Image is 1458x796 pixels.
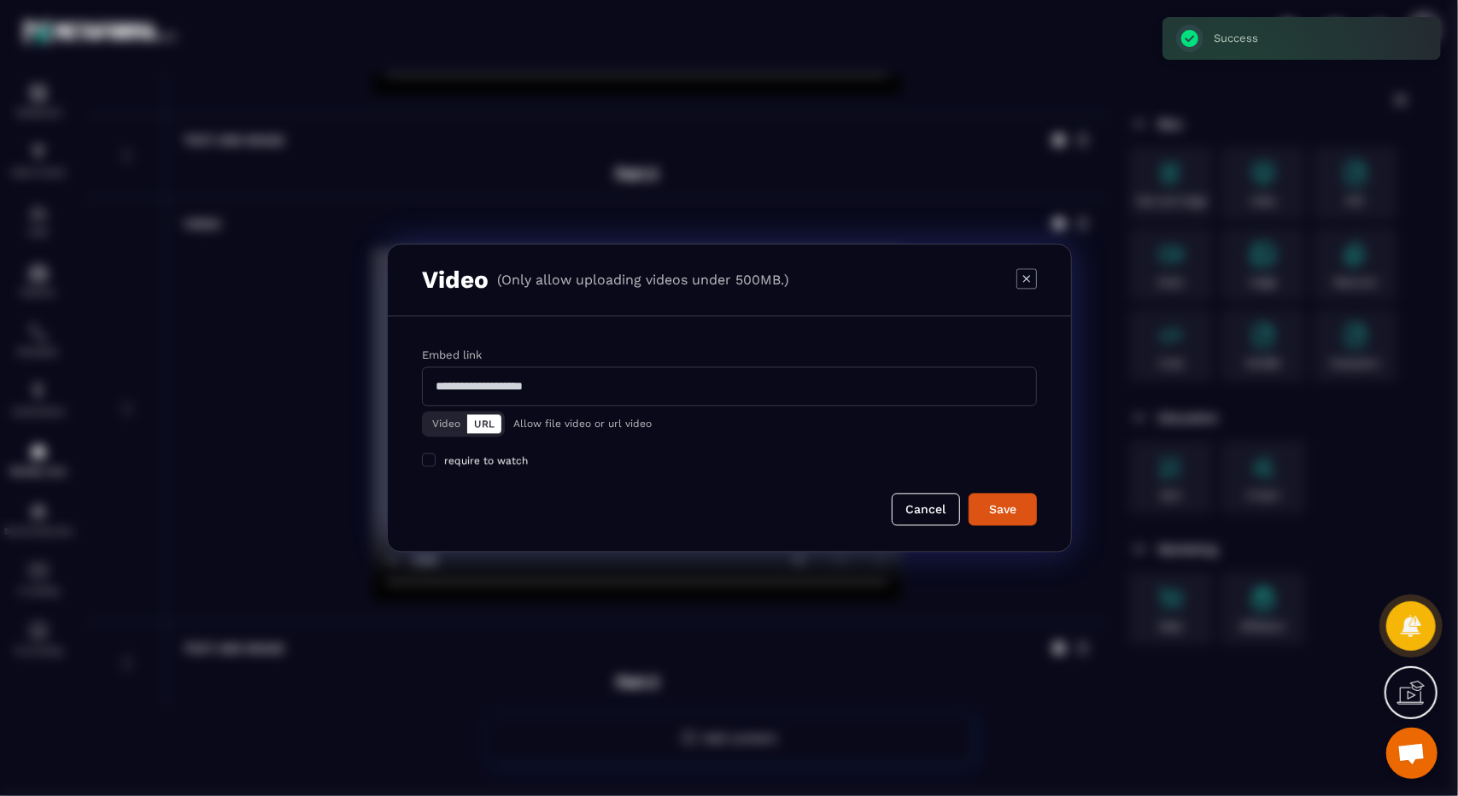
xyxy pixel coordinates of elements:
[422,266,489,295] h3: Video
[1386,728,1438,779] a: Ouvrir le chat
[422,349,482,362] label: Embed link
[980,501,1026,518] div: Save
[497,272,789,289] p: (Only allow uploading videos under 500MB.)
[467,415,501,434] button: URL
[892,494,960,526] button: Cancel
[513,418,652,430] p: Allow file video or url video
[444,455,528,467] span: require to watch
[969,494,1037,526] button: Save
[425,415,467,434] button: Video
